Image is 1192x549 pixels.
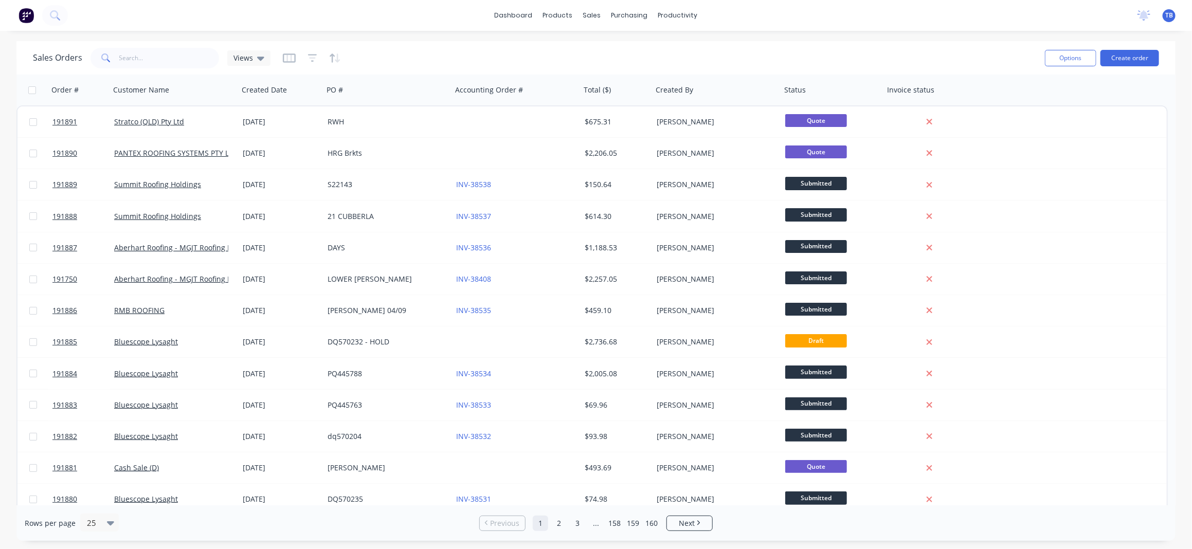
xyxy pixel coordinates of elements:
div: $93.98 [585,431,645,442]
div: [PERSON_NAME] [657,337,771,347]
span: 191885 [52,337,77,347]
span: Submitted [785,491,847,504]
div: dq570204 [328,431,442,442]
div: $1,188.53 [585,243,645,253]
a: 191884 [52,358,114,389]
span: 191890 [52,148,77,158]
img: Factory [19,8,34,23]
a: INV-38534 [456,369,491,378]
div: 21 CUBBERLA [328,211,442,222]
div: products [538,8,578,23]
div: [PERSON_NAME] [328,463,442,473]
span: Quote [785,114,847,127]
a: 191750 [52,264,114,295]
div: Status [784,85,806,95]
a: 191883 [52,390,114,420]
a: Aberhart Roofing - MGJT Roofing Pty Ltd [114,243,250,252]
span: 191883 [52,400,77,410]
div: purchasing [606,8,653,23]
a: Stratco (QLD) Pty Ltd [114,117,184,126]
a: INV-38531 [456,494,491,504]
div: [PERSON_NAME] [657,211,771,222]
a: 191885 [52,326,114,357]
button: Options [1045,50,1096,66]
h1: Sales Orders [33,53,82,63]
span: Submitted [785,429,847,442]
a: INV-38537 [456,211,491,221]
div: [DATE] [243,117,319,127]
div: [PERSON_NAME] [657,179,771,190]
div: [DATE] [243,400,319,410]
span: Submitted [785,397,847,410]
a: PANTEX ROOFING SYSTEMS PTY LTD [114,148,238,158]
a: 191886 [52,295,114,326]
div: Accounting Order # [455,85,523,95]
div: LOWER [PERSON_NAME] [328,274,442,284]
span: Views [233,52,253,63]
a: INV-38408 [456,274,491,284]
a: INV-38533 [456,400,491,410]
div: [PERSON_NAME] [657,148,771,158]
div: PO # [327,85,343,95]
div: [DATE] [243,274,319,284]
span: Submitted [785,271,847,284]
a: Bluescope Lysaght [114,369,178,378]
a: INV-38535 [456,305,491,315]
div: [DATE] [243,179,319,190]
span: Rows per page [25,518,76,528]
div: [PERSON_NAME] 04/09 [328,305,442,316]
div: [DATE] [243,243,319,253]
div: $493.69 [585,463,645,473]
a: 191887 [52,232,114,263]
a: INV-38532 [456,431,491,441]
div: productivity [653,8,703,23]
span: Submitted [785,177,847,190]
a: INV-38538 [456,179,491,189]
div: sales [578,8,606,23]
a: Aberhart Roofing - MGJT Roofing Pty Ltd [114,274,250,284]
a: Next page [667,518,712,528]
div: [DATE] [243,148,319,158]
div: $2,736.68 [585,337,645,347]
div: Customer Name [113,85,169,95]
div: [DATE] [243,431,319,442]
span: Submitted [785,365,847,378]
ul: Pagination [475,516,717,531]
a: Bluescope Lysaght [114,400,178,410]
div: $2,257.05 [585,274,645,284]
div: [PERSON_NAME] [657,431,771,442]
div: RWH [328,117,442,127]
span: Submitted [785,208,847,221]
div: DAYS [328,243,442,253]
div: [PERSON_NAME] [657,243,771,253]
div: DQ570232 - HOLD [328,337,442,347]
span: 191886 [52,305,77,316]
div: [DATE] [243,369,319,379]
span: Submitted [785,240,847,253]
div: $69.96 [585,400,645,410]
div: [PERSON_NAME] [657,305,771,316]
a: Page 160 [644,516,659,531]
div: Order # [51,85,79,95]
span: Draft [785,334,847,347]
span: 191889 [52,179,77,190]
a: 191882 [52,421,114,452]
a: 191888 [52,201,114,232]
a: Bluescope Lysaght [114,494,178,504]
div: [DATE] [243,305,319,316]
div: Invoice status [887,85,934,95]
a: INV-38536 [456,243,491,252]
div: PQ445763 [328,400,442,410]
div: $2,206.05 [585,148,645,158]
span: Quote [785,460,847,473]
a: 191881 [52,452,114,483]
a: Page 1 is your current page [533,516,548,531]
span: Previous [491,518,520,528]
span: 191750 [52,274,77,284]
a: Page 3 [570,516,585,531]
a: Page 159 [625,516,641,531]
a: Previous page [480,518,525,528]
a: Cash Sale (D) [114,463,159,472]
a: Page 158 [607,516,622,531]
span: 191884 [52,369,77,379]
